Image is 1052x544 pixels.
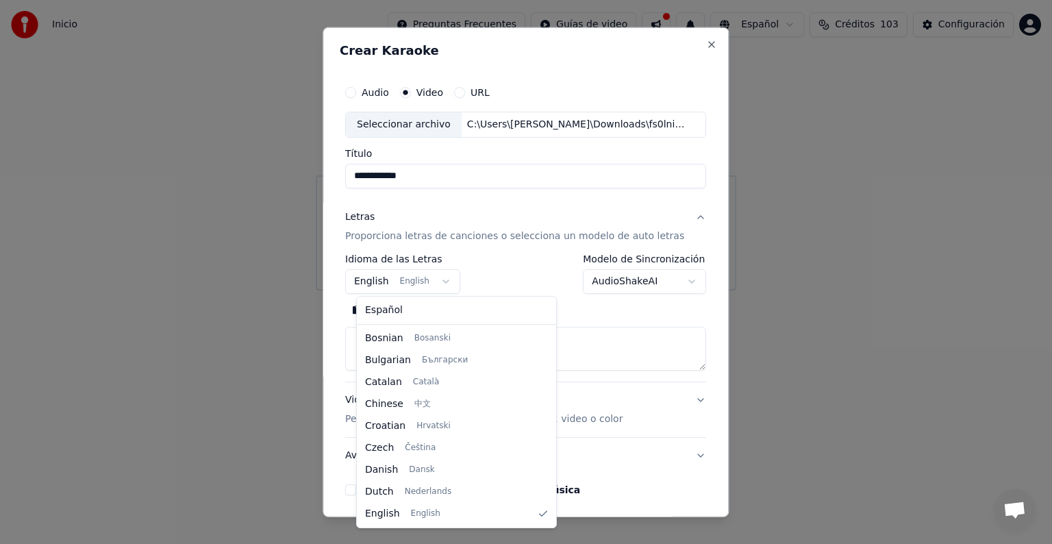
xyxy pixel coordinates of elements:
span: Catalan [365,375,402,389]
span: Bulgarian [365,354,411,367]
span: Croatian [365,419,405,433]
span: Български [422,355,468,366]
span: Español [365,304,403,317]
span: English [411,508,440,519]
span: Čeština [405,443,436,454]
span: Czech [365,441,394,455]
span: Bosanski [414,333,451,344]
span: Chinese [365,397,403,411]
span: Dutch [365,485,394,499]
span: Dansk [409,465,434,475]
span: Danish [365,463,398,477]
span: English [365,507,400,521]
span: 中文 [414,399,431,410]
span: Bosnian [365,332,403,345]
span: Nederlands [405,486,451,497]
span: Català [413,377,439,388]
span: Hrvatski [416,421,451,432]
